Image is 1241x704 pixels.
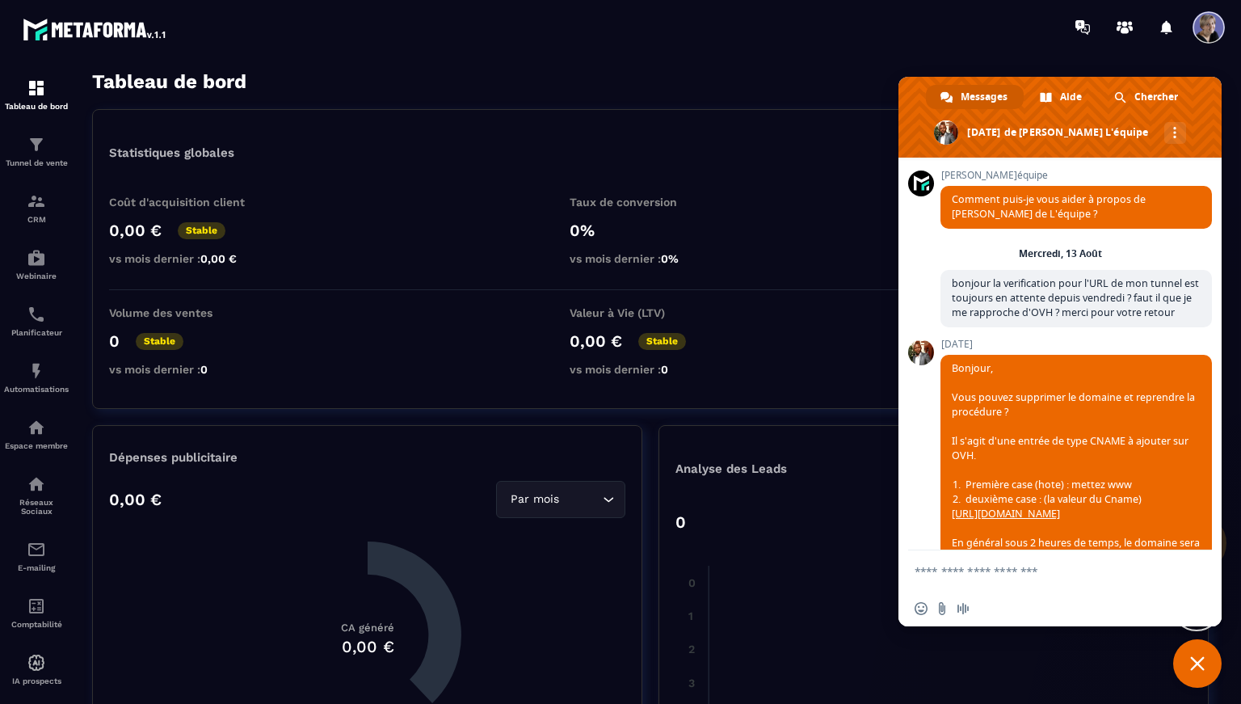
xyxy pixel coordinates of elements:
[570,196,731,209] p: Taux de conversion
[1060,85,1082,109] span: Aide
[570,331,622,351] p: 0,00 €
[570,363,731,376] p: vs mois dernier :
[936,602,949,615] span: Envoyer un fichier
[688,677,695,689] tspan: 3
[92,70,246,93] h3: Tableau de bord
[109,363,271,376] p: vs mois dernier :
[4,406,69,462] a: automationsautomationsEspace membre
[1100,85,1194,109] a: Chercher
[27,135,46,154] img: formation
[1026,75,1135,88] p: Afficher le tableau :
[109,306,271,319] p: Volume des ventes
[109,490,162,509] p: 0,00 €
[4,215,69,224] p: CRM
[4,584,69,641] a: accountantaccountantComptabilité
[27,597,46,616] img: accountant
[109,196,271,209] p: Coût d'acquisition client
[4,620,69,629] p: Comptabilité
[4,102,69,111] p: Tableau de bord
[27,192,46,211] img: formation
[27,418,46,437] img: automations
[1143,74,1209,89] p: Général
[661,252,679,265] span: 0%
[109,145,234,160] p: Statistiques globales
[570,252,731,265] p: vs mois dernier :
[4,498,69,516] p: Réseaux Sociaux
[4,462,69,528] a: social-networksocial-networkRéseaux Sociaux
[688,576,696,589] tspan: 0
[952,192,1146,221] span: Comment puis-je vous aider à propos de [PERSON_NAME] de L'équipe ?
[940,339,1212,350] span: [DATE]
[109,450,625,465] p: Dépenses publicitaire
[4,328,69,337] p: Planificateur
[27,361,46,381] img: automations
[4,349,69,406] a: automationsautomationsAutomatisations
[688,643,695,656] tspan: 2
[4,123,69,179] a: formationformationTunnel de vente
[27,653,46,672] img: automations
[961,85,1008,109] span: Messages
[136,333,183,350] p: Stable
[507,491,562,508] span: Par mois
[4,563,69,572] p: E-mailing
[109,221,162,240] p: 0,00 €
[27,474,46,494] img: social-network
[957,602,970,615] span: Message audio
[200,363,208,376] span: 0
[27,305,46,324] img: scheduler
[675,512,686,532] p: 0
[178,222,225,239] p: Stable
[675,462,934,476] p: Analyse des Leads
[4,179,69,236] a: formationformationCRM
[4,293,69,349] a: schedulerschedulerPlanificateur
[496,481,625,518] div: Search for option
[1019,249,1102,259] div: Mercredi, 13 Août
[4,158,69,167] p: Tunnel de vente
[4,528,69,584] a: emailemailE-mailing
[952,507,1060,521] a: [URL][DOMAIN_NAME]
[4,236,69,293] a: automationsautomationsWebinaire
[953,478,1132,492] span: Première case (hote) : mettez www
[953,492,1142,507] span: deuxième case : (la valeur du Cname)
[570,221,731,240] p: 0%
[915,602,928,615] span: Insérer un emoji
[661,363,668,376] span: 0
[4,66,69,123] a: formationformationTableau de bord
[915,550,1173,591] textarea: Entrez votre message...
[1173,639,1222,688] a: Fermer le chat
[1025,85,1098,109] a: Aide
[27,248,46,268] img: automations
[4,385,69,394] p: Automatisations
[688,609,693,622] tspan: 1
[109,331,120,351] p: 0
[109,252,271,265] p: vs mois dernier :
[570,306,731,319] p: Valeur à Vie (LTV)
[940,170,1212,181] span: [PERSON_NAME]équipe
[4,441,69,450] p: Espace membre
[4,677,69,685] p: IA prospects
[4,272,69,280] p: Webinaire
[200,252,237,265] span: 0,00 €
[27,540,46,559] img: email
[952,361,1200,608] span: Bonjour, Vous pouvez supprimer le domaine et reprendre la procédure ? Il s'agit d'une entrée de t...
[27,78,46,98] img: formation
[638,333,686,350] p: Stable
[1134,85,1178,109] span: Chercher
[23,15,168,44] img: logo
[562,491,599,508] input: Search for option
[952,276,1199,319] span: bonjour la verification pour l'URL de mon tunnel est toujours en attente depuis vendredi ? faut i...
[926,85,1024,109] a: Messages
